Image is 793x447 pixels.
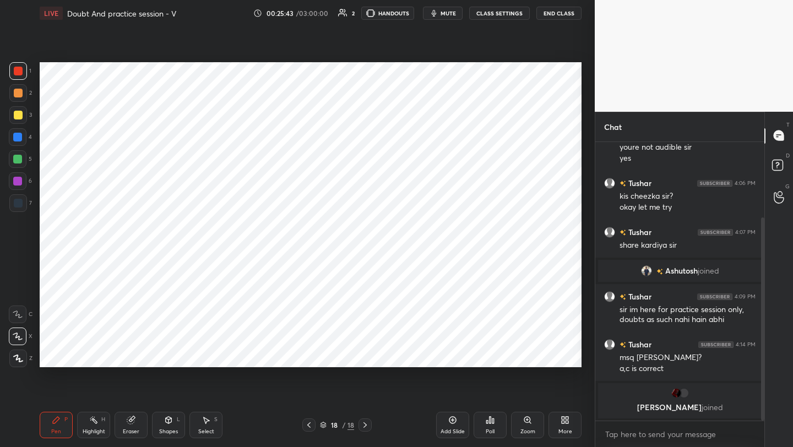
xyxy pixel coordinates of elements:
div: C [9,306,32,323]
div: 2 [9,84,32,102]
div: sir im here for practice session only, doubts as such nahi hain abhi [620,304,756,325]
img: 4P8fHbbgJtejmAAAAAElFTkSuQmCC [697,293,732,299]
p: [PERSON_NAME] [605,403,755,412]
div: Shapes [159,429,178,434]
img: ada1be1add0a46c9a80571594e7c0680.None [671,388,682,399]
div: H [101,417,105,422]
span: Ashutosh [665,266,698,275]
div: Add Slide [441,429,465,434]
span: joined [702,402,723,412]
div: Z [9,350,32,367]
div: P [64,417,68,422]
div: okay let me try [620,202,756,213]
div: 7 [9,194,32,212]
div: LIVE [40,7,63,20]
div: 3 [9,106,32,124]
img: default.png [604,339,615,350]
button: End Class [536,7,582,20]
img: no-rating-badge.077c3623.svg [620,294,626,300]
p: G [785,182,790,190]
div: grid [595,142,764,421]
div: a,c is correct [620,363,756,374]
div: More [558,429,572,434]
div: 4:06 PM [735,179,756,186]
h6: Tushar [626,339,651,350]
div: / [342,422,345,428]
img: 4P8fHbbgJtejmAAAAAElFTkSuQmCC [697,179,732,186]
div: 1 [9,62,31,80]
span: joined [698,266,719,275]
img: 4P8fHbbgJtejmAAAAAElFTkSuQmCC [698,228,733,235]
p: Chat [595,112,631,141]
div: 2 [352,10,355,16]
div: 4:14 PM [736,341,756,347]
div: L [177,417,180,422]
div: yes [620,153,756,164]
img: 3 [678,388,689,399]
h4: Doubt And practice session - V [67,8,176,19]
div: S [214,417,218,422]
div: 18 [329,422,340,428]
img: no-rating-badge.077c3623.svg [620,342,626,348]
div: 6 [9,172,32,190]
button: HANDOUTS [361,7,414,20]
img: no-rating-badge.077c3623.svg [620,230,626,236]
img: default.png [604,226,615,237]
div: X [9,328,32,345]
img: default.png [604,291,615,302]
div: kis cheezka sir? [620,191,756,202]
div: Eraser [123,429,139,434]
div: Zoom [520,429,535,434]
button: mute [423,7,463,20]
h6: Tushar [626,177,651,189]
h6: Tushar [626,226,651,238]
div: Select [198,429,214,434]
div: 4 [9,128,32,146]
img: 4P8fHbbgJtejmAAAAAElFTkSuQmCC [698,341,734,347]
div: 5 [9,150,32,168]
div: share kardiya sir [620,240,756,251]
p: T [786,121,790,129]
img: dad64f5875d94f14bc0aa1f6991fd076.jpg [641,265,652,276]
div: Highlight [83,429,105,434]
div: msq [PERSON_NAME]? [620,352,756,363]
p: D [786,151,790,160]
div: 18 [347,420,354,430]
button: CLASS SETTINGS [469,7,530,20]
h6: Tushar [626,291,651,302]
span: mute [441,9,456,17]
img: no-rating-badge.077c3623.svg [620,181,626,187]
div: Poll [486,429,495,434]
div: Pen [51,429,61,434]
div: youre not audible sir [620,142,756,153]
div: 4:07 PM [735,228,756,235]
img: default.png [604,177,615,188]
div: 4:09 PM [735,293,756,299]
img: no-rating-badge.077c3623.svg [656,268,663,274]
